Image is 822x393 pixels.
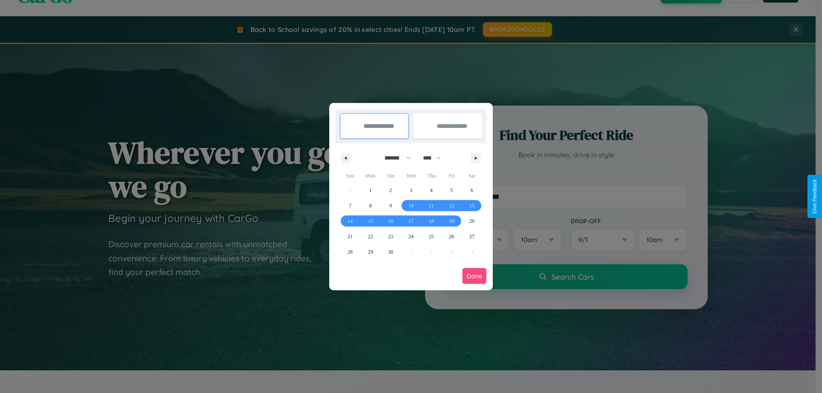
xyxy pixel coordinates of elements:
[421,198,441,213] button: 11
[381,198,401,213] button: 9
[348,244,353,260] span: 28
[462,229,482,244] button: 27
[462,183,482,198] button: 6
[430,183,432,198] span: 4
[360,169,380,183] span: Mon
[429,198,434,213] span: 11
[349,198,351,213] span: 7
[340,198,360,213] button: 7
[381,183,401,198] button: 2
[368,213,373,229] span: 15
[441,198,462,213] button: 12
[401,229,421,244] button: 24
[401,183,421,198] button: 3
[408,229,414,244] span: 24
[360,183,380,198] button: 1
[462,268,486,284] button: Done
[340,244,360,260] button: 28
[449,213,454,229] span: 19
[441,169,462,183] span: Fri
[441,229,462,244] button: 26
[368,229,373,244] span: 22
[408,198,414,213] span: 10
[462,213,482,229] button: 20
[360,229,380,244] button: 22
[421,213,441,229] button: 18
[441,183,462,198] button: 5
[360,198,380,213] button: 8
[381,213,401,229] button: 16
[408,213,414,229] span: 17
[381,244,401,260] button: 30
[462,198,482,213] button: 13
[812,179,818,214] div: Give Feedback
[340,229,360,244] button: 21
[388,229,393,244] span: 23
[401,198,421,213] button: 10
[469,229,474,244] span: 27
[369,183,372,198] span: 1
[450,183,453,198] span: 5
[462,169,482,183] span: Sat
[410,183,412,198] span: 3
[421,169,441,183] span: Thu
[368,244,373,260] span: 29
[401,213,421,229] button: 17
[381,169,401,183] span: Tue
[469,213,474,229] span: 20
[340,169,360,183] span: Sun
[369,198,372,213] span: 8
[340,213,360,229] button: 14
[390,183,392,198] span: 2
[388,213,393,229] span: 16
[469,198,474,213] span: 13
[381,229,401,244] button: 23
[390,198,392,213] span: 9
[388,244,393,260] span: 30
[360,244,380,260] button: 29
[429,229,434,244] span: 25
[449,198,454,213] span: 12
[441,213,462,229] button: 19
[360,213,380,229] button: 15
[421,229,441,244] button: 25
[471,183,473,198] span: 6
[401,169,421,183] span: Wed
[449,229,454,244] span: 26
[348,213,353,229] span: 14
[421,183,441,198] button: 4
[348,229,353,244] span: 21
[429,213,434,229] span: 18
